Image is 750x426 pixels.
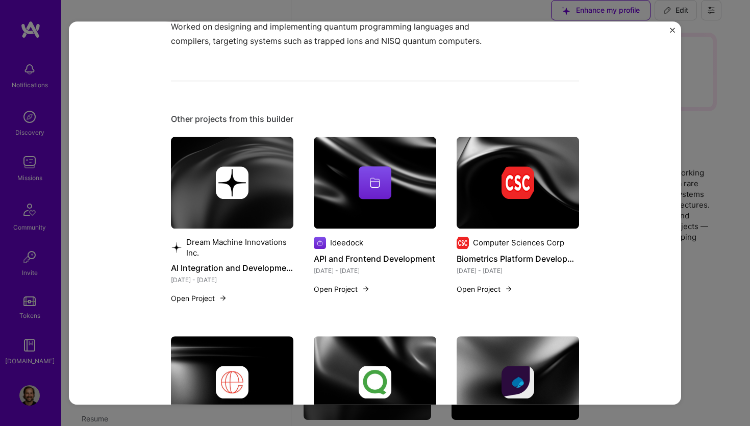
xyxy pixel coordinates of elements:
div: [DATE] - [DATE] [314,265,436,276]
img: arrow-right [219,294,227,302]
img: Company logo [457,237,469,249]
img: Company logo [216,366,248,398]
img: Company logo [502,166,534,199]
p: Worked on designing and implementing quantum programming languages and compilers, targeting syste... [171,20,503,48]
div: Computer Sciences Corp [473,237,564,248]
div: Ideedock [330,237,363,248]
div: Other projects from this builder [171,114,579,124]
button: Open Project [457,284,513,294]
h4: Biometrics Platform Development [457,252,579,265]
img: cover [314,137,436,229]
img: cover [457,137,579,229]
div: [DATE] - [DATE] [171,274,293,285]
h4: AI Integration and Development [171,261,293,274]
img: arrow-right [362,285,370,293]
div: Dream Machine Innovations Inc. [186,237,293,258]
img: Company logo [171,241,182,254]
img: Company logo [502,366,534,398]
img: Company logo [359,366,391,398]
img: Company logo [216,166,248,199]
button: Open Project [171,293,227,304]
button: Close [670,28,675,38]
img: Company logo [314,237,326,249]
h4: API and Frontend Development [314,252,436,265]
img: arrow-right [505,285,513,293]
div: [DATE] - [DATE] [457,265,579,276]
img: cover [171,137,293,229]
button: Open Project [314,284,370,294]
